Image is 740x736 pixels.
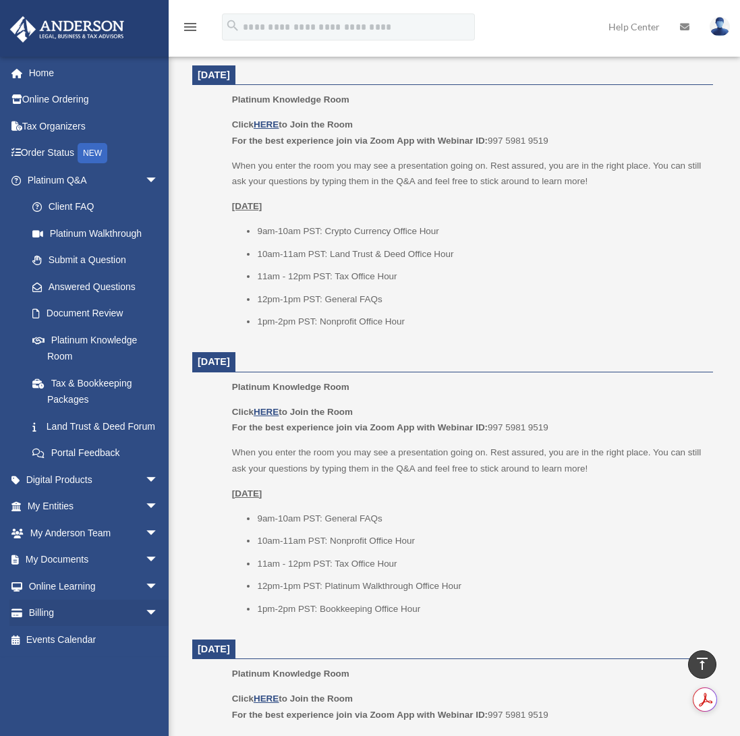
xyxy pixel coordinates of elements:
[254,407,279,417] a: HERE
[9,140,179,167] a: Order StatusNEW
[257,556,704,572] li: 11am - 12pm PST: Tax Office Hour
[198,644,230,654] span: [DATE]
[232,693,353,704] b: Click to Join the Room
[232,407,353,417] b: Click to Join the Room
[145,167,172,194] span: arrow_drop_down
[257,268,704,285] li: 11am - 12pm PST: Tax Office Hour
[9,573,179,600] a: Online Learningarrow_drop_down
[19,220,179,247] a: Platinum Walkthrough
[254,693,279,704] a: HERE
[232,136,488,146] b: For the best experience join via Zoom App with Webinar ID:
[9,167,179,194] a: Platinum Q&Aarrow_drop_down
[257,291,704,308] li: 12pm-1pm PST: General FAQs
[9,493,179,520] a: My Entitiesarrow_drop_down
[19,300,179,327] a: Document Review
[9,59,179,86] a: Home
[9,466,179,493] a: Digital Productsarrow_drop_down
[232,669,349,679] span: Platinum Knowledge Room
[9,626,179,653] a: Events Calendar
[145,519,172,547] span: arrow_drop_down
[198,356,230,367] span: [DATE]
[182,19,198,35] i: menu
[257,246,704,262] li: 10am-11am PST: Land Trust & Deed Office Hour
[19,247,179,274] a: Submit a Question
[232,158,704,190] p: When you enter the room you may see a presentation going on. Rest assured, you are in the right p...
[257,578,704,594] li: 12pm-1pm PST: Platinum Walkthrough Office Hour
[9,86,179,113] a: Online Ordering
[145,466,172,494] span: arrow_drop_down
[232,201,262,211] u: [DATE]
[9,600,179,627] a: Billingarrow_drop_down
[19,413,179,440] a: Land Trust & Deed Forum
[232,691,704,723] p: 997 5981 9519
[257,533,704,549] li: 10am-11am PST: Nonprofit Office Hour
[232,117,704,148] p: 997 5981 9519
[694,656,710,672] i: vertical_align_top
[145,573,172,600] span: arrow_drop_down
[145,600,172,627] span: arrow_drop_down
[257,223,704,239] li: 9am-10am PST: Crypto Currency Office Hour
[688,650,716,679] a: vertical_align_top
[182,24,198,35] a: menu
[198,69,230,80] span: [DATE]
[19,194,179,221] a: Client FAQ
[19,440,179,467] a: Portal Feedback
[145,546,172,574] span: arrow_drop_down
[257,314,704,330] li: 1pm-2pm PST: Nonprofit Office Hour
[232,445,704,476] p: When you enter the room you may see a presentation going on. Rest assured, you are in the right p...
[254,119,279,130] a: HERE
[78,143,107,163] div: NEW
[232,422,488,432] b: For the best experience join via Zoom App with Webinar ID:
[232,119,353,130] b: Click to Join the Room
[19,273,179,300] a: Answered Questions
[232,404,704,436] p: 997 5981 9519
[145,493,172,521] span: arrow_drop_down
[232,488,262,499] u: [DATE]
[232,382,349,392] span: Platinum Knowledge Room
[257,601,704,617] li: 1pm-2pm PST: Bookkeeping Office Hour
[19,327,172,370] a: Platinum Knowledge Room
[257,511,704,527] li: 9am-10am PST: General FAQs
[9,546,179,573] a: My Documentsarrow_drop_down
[9,113,179,140] a: Tax Organizers
[710,17,730,36] img: User Pic
[232,710,488,720] b: For the best experience join via Zoom App with Webinar ID:
[9,519,179,546] a: My Anderson Teamarrow_drop_down
[232,94,349,105] span: Platinum Knowledge Room
[6,16,128,43] img: Anderson Advisors Platinum Portal
[225,18,240,33] i: search
[19,370,179,413] a: Tax & Bookkeeping Packages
